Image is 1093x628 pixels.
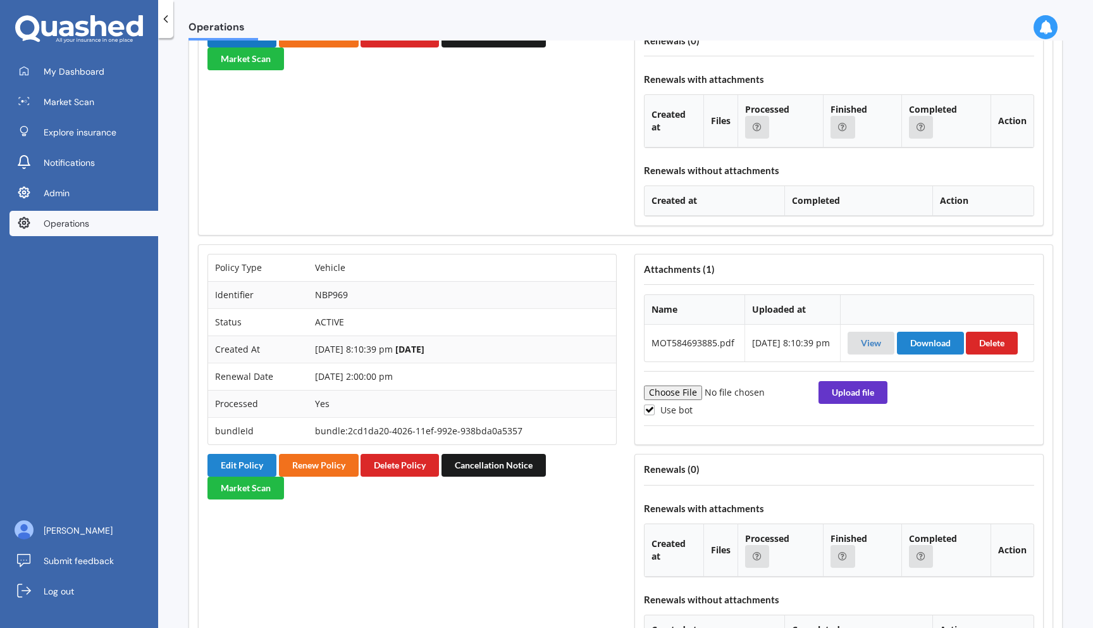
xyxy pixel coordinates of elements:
button: Cancellation Notice [442,454,546,477]
span: My Dashboard [44,65,104,78]
a: My Dashboard [9,59,158,84]
th: Files [703,524,738,577]
h4: Renewals ( 0 ) [644,35,1034,47]
span: Operations [44,217,89,230]
a: [PERSON_NAME] [9,518,158,543]
h4: Renewals ( 0 ) [644,463,1034,475]
span: Admin [44,187,70,199]
span: [PERSON_NAME] [44,524,113,537]
button: Delete [966,332,1018,355]
button: Market Scan [207,47,284,70]
img: ALV-UjU6YHOUIM1AGx_4vxbOkaOq-1eqc8a3URkVIJkc_iWYmQ98kTe7fc9QMVOBV43MoXmOPfWPN7JjnmUwLuIGKVePaQgPQ... [15,520,34,539]
td: Vehicle [308,254,616,281]
label: Use bot [644,405,693,415]
th: Action [991,95,1034,148]
td: Policy Type [208,254,308,281]
th: Action [932,186,1034,216]
button: Upload file [818,381,887,404]
h4: Attachments ( 1 ) [644,263,1034,275]
td: [DATE] 8:10:39 pm [308,336,616,363]
th: Completed [901,524,991,577]
th: Uploaded at [744,295,840,325]
td: Processed [208,390,308,417]
button: Market Scan [207,477,284,499]
a: Explore insurance [9,120,158,145]
b: [DATE] [395,343,424,355]
th: Finished [823,524,901,577]
td: Created At [208,336,308,363]
td: ACTIVE [308,308,616,336]
th: Name [645,295,744,325]
h4: Renewals without attachments [644,165,1034,177]
th: Created at [645,186,784,216]
button: Delete Policy [361,454,439,477]
td: [DATE] 2:00:00 pm [308,363,616,390]
span: Market Scan [44,96,94,108]
span: Notifications [44,156,95,169]
td: MOT584693885.pdf [645,325,744,361]
span: Operations [188,21,258,38]
a: Notifications [9,150,158,175]
th: Created at [645,524,703,577]
th: Action [991,524,1034,577]
a: Log out [9,579,158,604]
button: Edit Policy [207,454,276,477]
td: Renewal Date [208,363,308,390]
th: Processed [738,95,823,148]
td: bundleId [208,417,308,444]
span: Explore insurance [44,126,116,139]
td: bundle:2cd1da20-4026-11ef-992e-938bda0a5357 [308,417,616,444]
button: Renew Policy [279,454,359,477]
td: Status [208,308,308,336]
th: Processed [738,524,823,577]
a: Admin [9,180,158,206]
a: View [861,337,881,348]
h4: Renewals with attachments [644,73,1034,85]
h4: Renewals with attachments [644,503,1034,515]
h4: Renewals without attachments [644,594,1034,606]
td: [DATE] 8:10:39 pm [744,325,840,361]
td: NBP969 [308,281,616,308]
span: Log out [44,585,74,598]
th: Created at [645,95,703,148]
th: Completed [784,186,932,216]
span: Submit feedback [44,555,114,567]
a: Submit feedback [9,548,158,574]
button: View [848,332,894,355]
td: Yes [308,390,616,417]
a: Market Scan [9,89,158,115]
a: Operations [9,211,158,236]
button: Download [897,332,964,355]
th: Completed [901,95,991,148]
th: Files [703,95,738,148]
th: Finished [823,95,901,148]
td: Identifier [208,281,308,308]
